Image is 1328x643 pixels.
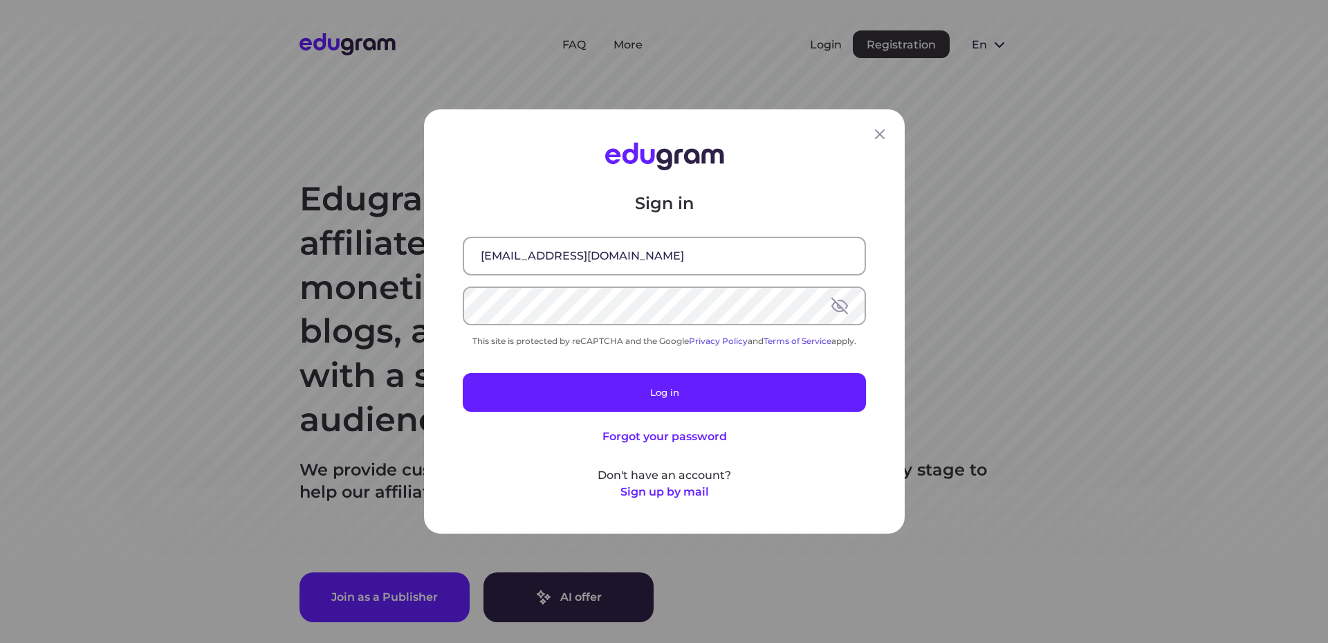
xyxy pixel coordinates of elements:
a: Privacy Policy [689,336,748,346]
img: Edugram Logo [605,143,723,170]
button: Log in [463,373,866,412]
p: Sign in [463,192,866,215]
p: Don't have an account? [463,467,866,484]
div: This site is protected by reCAPTCHA and the Google and apply. [463,336,866,346]
button: Forgot your password [602,428,726,445]
input: Email [464,238,865,274]
a: Terms of Service [764,336,831,346]
button: Sign up by mail [620,484,708,500]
